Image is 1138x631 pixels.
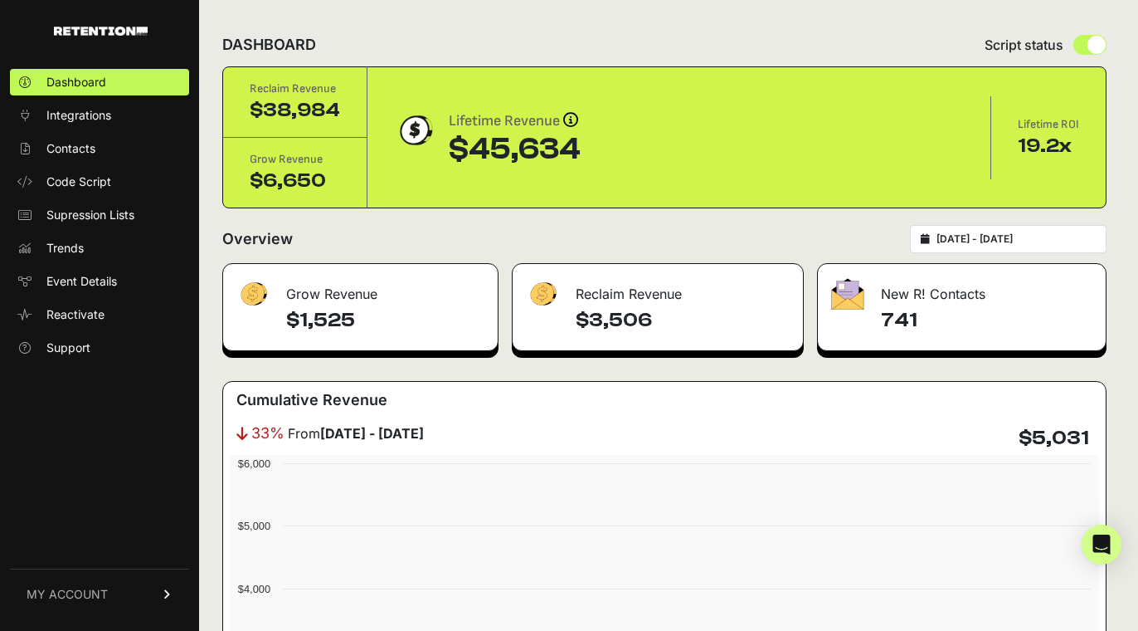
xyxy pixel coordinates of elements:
[1018,116,1079,133] div: Lifetime ROI
[449,110,581,133] div: Lifetime Revenue
[236,278,270,311] img: fa-dollar-13500eef13a19c4ab2b9ed9ad552e47b0d9fc28b02b83b90ba0e00f96d6372e9.png
[46,74,106,90] span: Dashboard
[46,174,111,190] span: Code Script
[286,307,484,334] h4: $1,525
[881,307,1092,334] h4: 741
[46,107,111,124] span: Integrations
[10,268,189,295] a: Event Details
[251,422,284,445] span: 33%
[10,569,189,619] a: MY ACCOUNT
[10,235,189,262] a: Trends
[46,240,84,257] span: Trends
[10,335,189,361] a: Support
[54,27,148,36] img: Retention.com
[10,135,189,162] a: Contacts
[985,35,1063,55] span: Script status
[1019,425,1089,452] h4: $5,031
[238,520,270,532] text: $5,000
[222,33,316,56] h2: DASHBOARD
[818,264,1106,314] div: New R! Contacts
[1082,525,1121,565] div: Open Intercom Messenger
[250,97,340,124] div: $38,984
[223,264,498,314] div: Grow Revenue
[10,69,189,95] a: Dashboard
[250,151,340,168] div: Grow Revenue
[250,81,340,97] div: Reclaim Revenue
[320,425,424,442] strong: [DATE] - [DATE]
[288,423,424,443] span: From
[576,307,789,334] h4: $3,506
[10,102,189,129] a: Integrations
[46,306,105,323] span: Reactivate
[10,301,189,328] a: Reactivate
[1018,133,1079,159] div: 19.2x
[222,227,293,251] h2: Overview
[236,389,387,412] h3: Cumulative Revenue
[250,168,340,194] div: $6,650
[27,586,108,603] span: MY ACCOUNT
[831,278,864,310] img: fa-envelope-19ae18322b30453b285274b1b8af3d052b27d846a4fbe8435d1a52b978f639a2.png
[10,202,189,228] a: Supression Lists
[526,278,559,311] img: fa-dollar-13500eef13a19c4ab2b9ed9ad552e47b0d9fc28b02b83b90ba0e00f96d6372e9.png
[46,140,95,157] span: Contacts
[513,264,802,314] div: Reclaim Revenue
[46,273,117,290] span: Event Details
[46,340,90,356] span: Support
[10,169,189,195] a: Code Script
[238,583,270,595] text: $4,000
[46,207,134,223] span: Supression Lists
[449,133,581,166] div: $45,634
[238,457,270,470] text: $6,000
[394,110,435,151] img: dollar-coin-05c43ed7efb7bc0c12610022525b4bbbb207c7efeef5aecc26f025e68dcafac9.png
